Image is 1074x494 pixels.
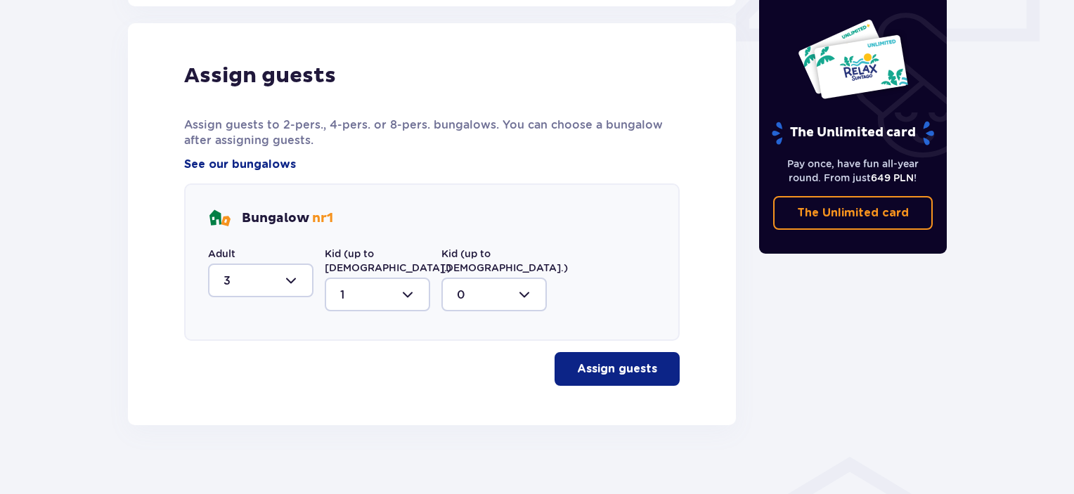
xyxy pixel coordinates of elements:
p: Assign guests [577,361,657,377]
img: Two entry cards to Suntago with the word 'UNLIMITED RELAX', featuring a white background with tro... [797,18,909,100]
img: bungalows Icon [208,207,231,230]
a: The Unlimited card [773,196,933,230]
p: Bungalow [242,210,333,227]
label: Kid (up to [DEMOGRAPHIC_DATA].) [441,247,568,275]
span: nr 1 [312,210,333,226]
p: The Unlimited card [797,205,909,221]
span: 649 PLN [871,172,914,183]
p: Assign guests [184,63,336,89]
p: Pay once, have fun all-year round. From just ! [773,157,933,185]
label: Kid (up to [DEMOGRAPHIC_DATA].) [325,247,451,275]
a: See our bungalows [184,157,296,172]
label: Adult [208,247,235,261]
button: Assign guests [555,352,680,386]
p: The Unlimited card [770,121,936,145]
p: Assign guests to 2-pers., 4-pers. or 8-pers. bungalows. You can choose a bungalow after assigning... [184,117,680,148]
